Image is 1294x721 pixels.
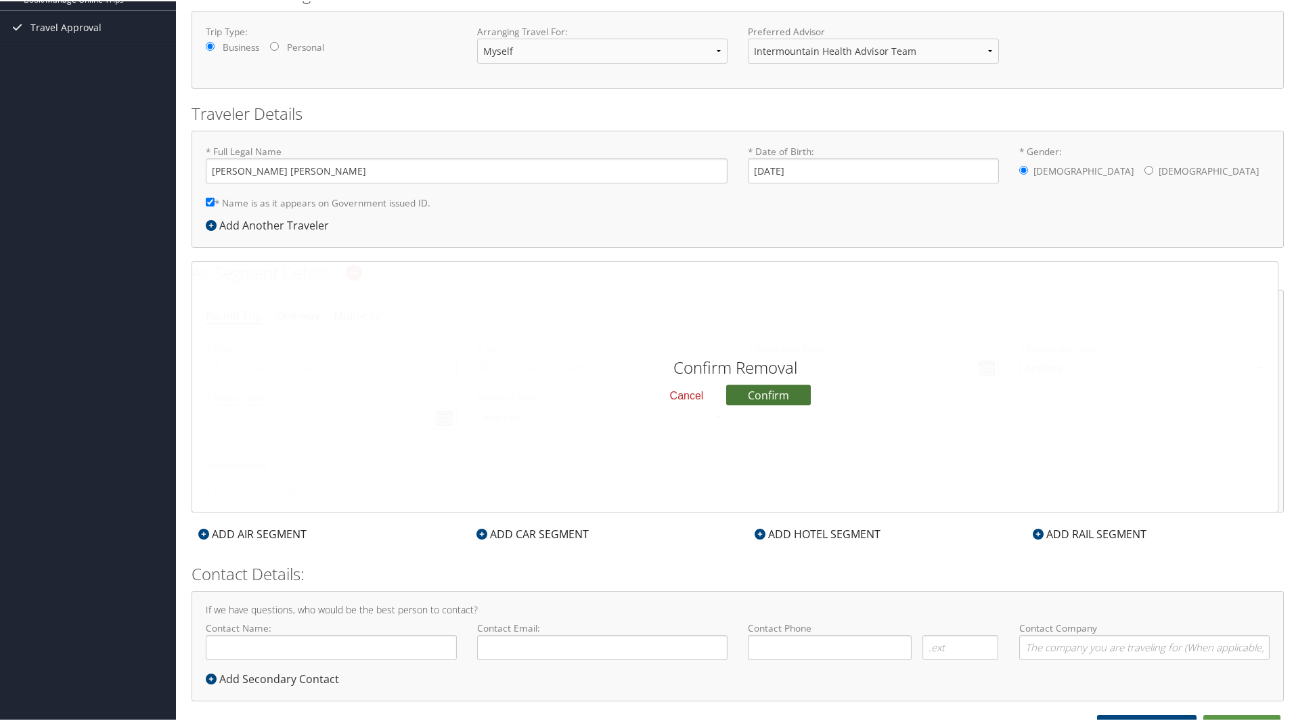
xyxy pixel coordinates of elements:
label: * Gender: [1019,144,1270,184]
div: Add Secondary Contact [206,670,346,686]
h4: If we have questions, who would be the best person to contact? [206,604,1270,613]
input: * Gender:[DEMOGRAPHIC_DATA][DEMOGRAPHIC_DATA] [1144,165,1153,173]
div: ADD CAR SEGMENT [470,525,596,541]
h2: Traveler Details [192,101,1284,124]
label: Business [223,39,259,53]
label: * Full Legal Name [206,144,728,182]
label: Contact Company [1019,620,1270,659]
input: Contact Email: [477,634,728,659]
div: Add Another Traveler [206,216,336,232]
label: * Date of Birth: [748,144,999,182]
label: Personal [287,39,324,53]
h2: Confirm Removal [464,355,1007,378]
label: [DEMOGRAPHIC_DATA] [1033,157,1134,183]
input: * Name is as it appears on Government issued ID. [206,196,215,205]
label: Contact Email: [477,620,728,659]
input: Contact Name: [206,634,457,659]
div: ADD HOTEL SEGMENT [748,525,887,541]
label: Contact Name: [206,620,457,659]
input: * Date of Birth: [748,157,999,182]
label: Trip Type: [206,24,457,37]
button: Cancel [659,383,715,406]
input: * Full Legal Name [206,157,728,182]
label: Preferred Advisor [748,24,999,37]
input: .ext [922,634,999,659]
label: * Name is as it appears on Government issued ID. [206,189,430,214]
label: [DEMOGRAPHIC_DATA] [1159,157,1259,183]
label: Arranging Travel For: [477,24,728,37]
div: ADD AIR SEGMENT [192,525,313,541]
button: Confirm [726,383,811,403]
input: * Gender:[DEMOGRAPHIC_DATA][DEMOGRAPHIC_DATA] [1019,165,1028,173]
span: Travel Approval [30,9,102,43]
input: Contact Company [1019,634,1270,659]
h2: Contact Details: [192,561,1284,584]
div: ADD RAIL SEGMENT [1026,525,1153,541]
label: Contact Phone [748,620,999,634]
